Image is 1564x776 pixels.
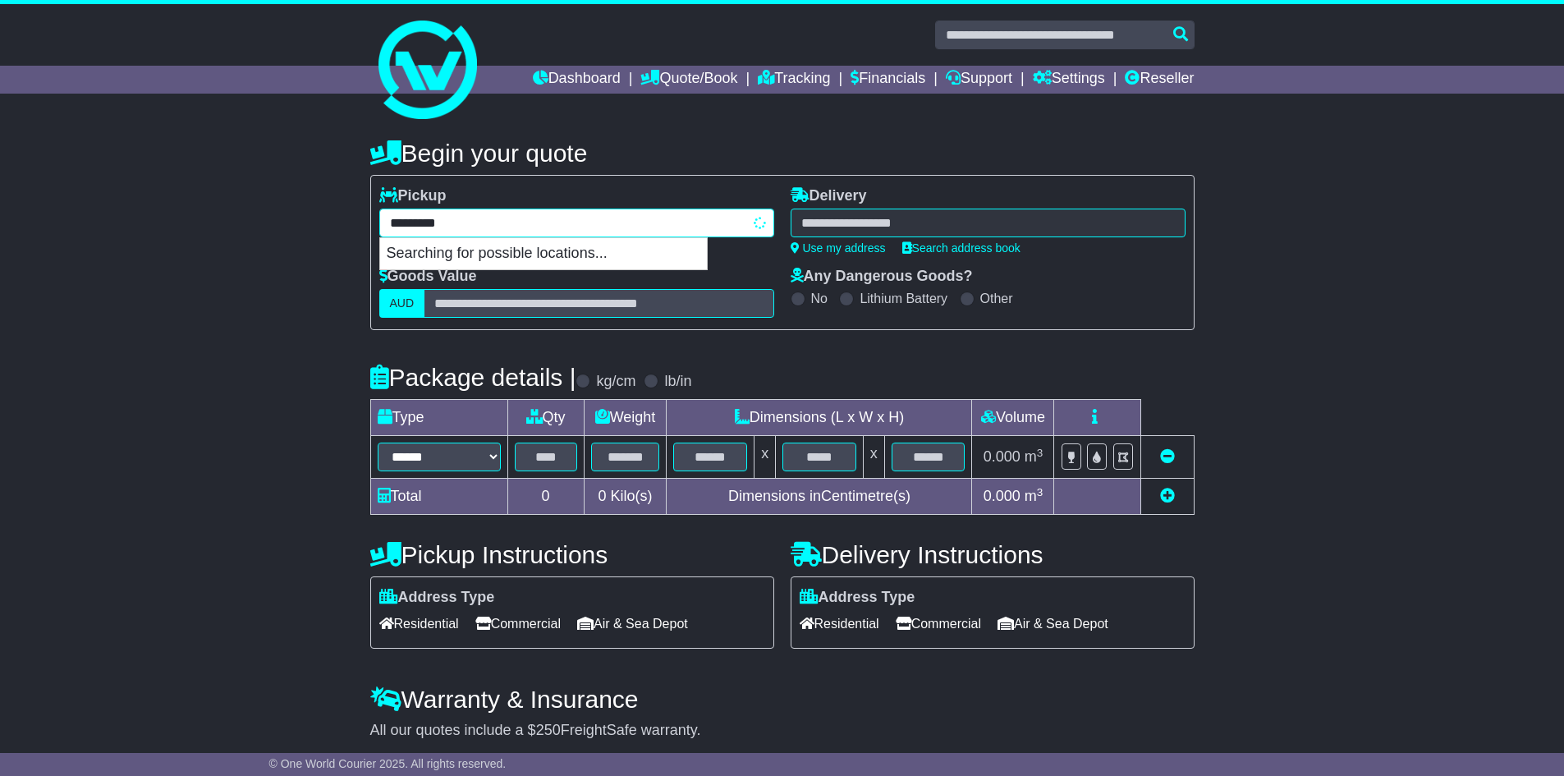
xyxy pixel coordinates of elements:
td: Weight [584,400,667,436]
span: m [1025,448,1043,465]
a: Add new item [1160,488,1175,504]
td: Kilo(s) [584,479,667,515]
sup: 3 [1037,447,1043,459]
label: Other [980,291,1013,306]
span: m [1025,488,1043,504]
td: Qty [507,400,584,436]
td: x [863,436,884,479]
typeahead: Please provide city [379,209,774,237]
label: Address Type [379,589,495,607]
span: Residential [800,611,879,636]
a: Dashboard [533,66,621,94]
span: 0 [598,488,606,504]
td: 0 [507,479,584,515]
span: Residential [379,611,459,636]
p: Searching for possible locations... [380,238,707,269]
label: Goods Value [379,268,477,286]
td: Dimensions in Centimetre(s) [667,479,972,515]
a: Use my address [791,241,886,255]
a: Reseller [1125,66,1194,94]
a: Tracking [758,66,830,94]
td: x [754,436,776,479]
a: Financials [851,66,925,94]
h4: Delivery Instructions [791,541,1195,568]
span: 0.000 [984,448,1020,465]
a: Support [946,66,1012,94]
label: No [811,291,828,306]
h4: Begin your quote [370,140,1195,167]
label: Any Dangerous Goods? [791,268,973,286]
a: Settings [1033,66,1105,94]
td: Type [370,400,507,436]
label: Lithium Battery [860,291,947,306]
label: Delivery [791,187,867,205]
span: 250 [536,722,561,738]
a: Remove this item [1160,448,1175,465]
span: Air & Sea Depot [998,611,1108,636]
label: AUD [379,289,425,318]
label: kg/cm [596,373,635,391]
h4: Warranty & Insurance [370,686,1195,713]
label: Pickup [379,187,447,205]
a: Quote/Book [640,66,737,94]
td: Dimensions (L x W x H) [667,400,972,436]
span: Commercial [475,611,561,636]
span: 0.000 [984,488,1020,504]
span: Air & Sea Depot [577,611,688,636]
div: All our quotes include a $ FreightSafe warranty. [370,722,1195,740]
td: Volume [972,400,1054,436]
label: Address Type [800,589,915,607]
span: © One World Courier 2025. All rights reserved. [269,757,507,770]
label: lb/in [664,373,691,391]
td: Total [370,479,507,515]
span: Commercial [896,611,981,636]
h4: Pickup Instructions [370,541,774,568]
a: Search address book [902,241,1020,255]
sup: 3 [1037,486,1043,498]
h4: Package details | [370,364,576,391]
